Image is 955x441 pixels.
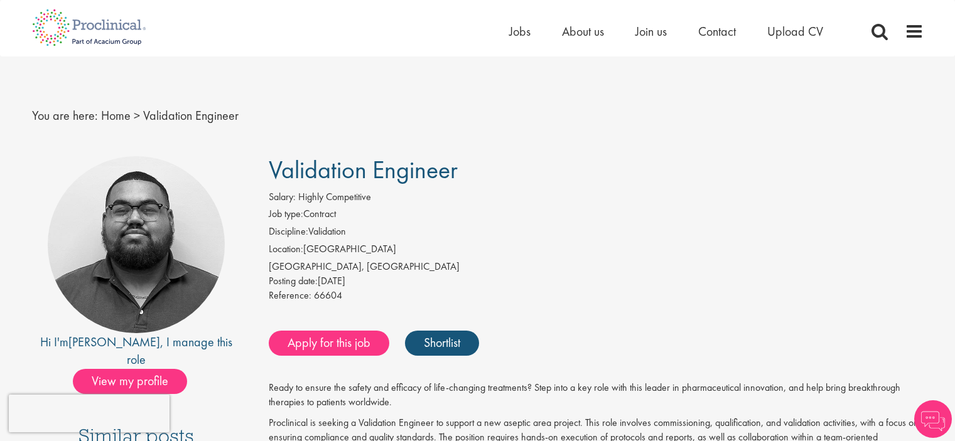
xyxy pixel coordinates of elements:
[509,23,531,40] a: Jobs
[73,369,187,394] span: View my profile
[405,331,479,356] a: Shortlist
[32,333,241,369] div: Hi I'm , I manage this role
[269,274,924,289] div: [DATE]
[134,107,140,124] span: >
[269,225,308,239] label: Discipline:
[298,190,371,203] span: Highly Competitive
[269,207,924,225] li: Contract
[314,289,342,302] span: 66604
[269,274,318,287] span: Posting date:
[698,23,736,40] a: Contact
[9,395,170,432] iframe: reCAPTCHA
[101,107,131,124] a: breadcrumb link
[269,207,303,221] label: Job type:
[269,190,296,205] label: Salary:
[269,154,458,186] span: Validation Engineer
[48,156,225,333] img: imeage of recruiter Ashley Bennett
[269,381,924,410] p: Ready to ensure the safety and efficacy of life-changing treatments? Step into a key role with th...
[269,242,303,257] label: Location:
[73,371,200,388] a: View my profile
[269,242,924,260] li: [GEOGRAPHIC_DATA]
[269,225,924,242] li: Validation
[68,334,160,350] a: [PERSON_NAME]
[269,260,924,274] div: [GEOGRAPHIC_DATA], [GEOGRAPHIC_DATA]
[562,23,604,40] a: About us
[269,331,389,356] a: Apply for this job
[635,23,667,40] a: Join us
[914,400,952,438] img: Chatbot
[269,289,311,303] label: Reference:
[32,107,98,124] span: You are here:
[143,107,239,124] span: Validation Engineer
[767,23,823,40] a: Upload CV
